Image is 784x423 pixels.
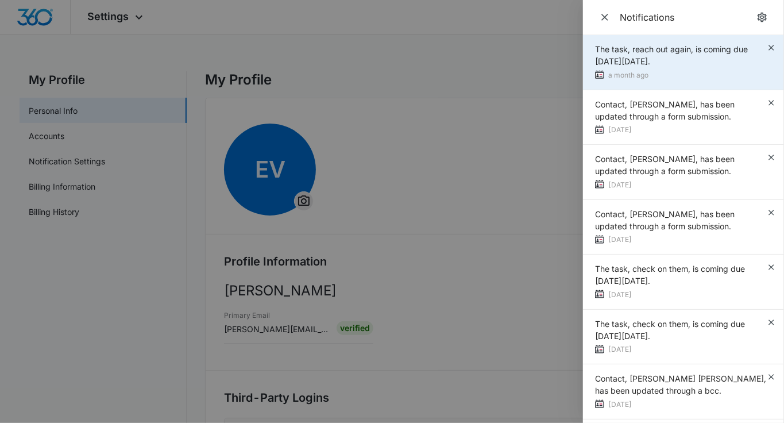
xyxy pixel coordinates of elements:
[595,234,767,246] div: [DATE]
[620,11,754,24] div: Notifications
[595,179,767,191] div: [DATE]
[595,44,748,66] span: The task, reach out again, is coming due [DATE][DATE].
[595,374,766,395] span: Contact, [PERSON_NAME] [PERSON_NAME], has been updated through a bcc.
[595,70,767,82] div: a month ago
[595,99,735,121] span: Contact, [PERSON_NAME], has been updated through a form submission.
[595,264,745,286] span: The task, check on them, is coming due [DATE][DATE].
[595,319,745,341] span: The task, check on them, is coming due [DATE][DATE].
[595,124,767,136] div: [DATE]
[595,344,767,356] div: [DATE]
[595,154,735,176] span: Contact, [PERSON_NAME], has been updated through a form submission.
[754,9,770,25] a: Notification Settings
[597,9,613,25] button: Close
[595,289,767,301] div: [DATE]
[595,399,767,411] div: [DATE]
[595,209,735,231] span: Contact, [PERSON_NAME], has been updated through a form submission.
